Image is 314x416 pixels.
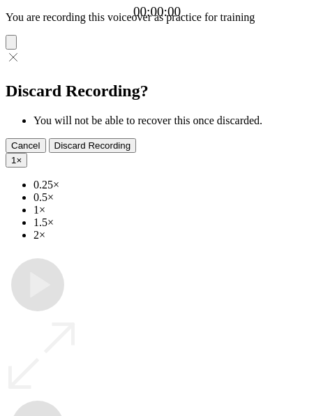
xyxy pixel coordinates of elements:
button: Cancel [6,138,46,153]
p: You are recording this voiceover as practice for training [6,11,308,24]
li: 1× [33,204,308,216]
li: You will not be able to recover this once discarded. [33,114,308,127]
li: 2× [33,229,308,242]
button: Discard Recording [49,138,137,153]
a: 00:00:00 [133,4,181,20]
span: 1 [11,155,16,165]
li: 1.5× [33,216,308,229]
h2: Discard Recording? [6,82,308,101]
li: 0.25× [33,179,308,191]
button: 1× [6,153,27,168]
li: 0.5× [33,191,308,204]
